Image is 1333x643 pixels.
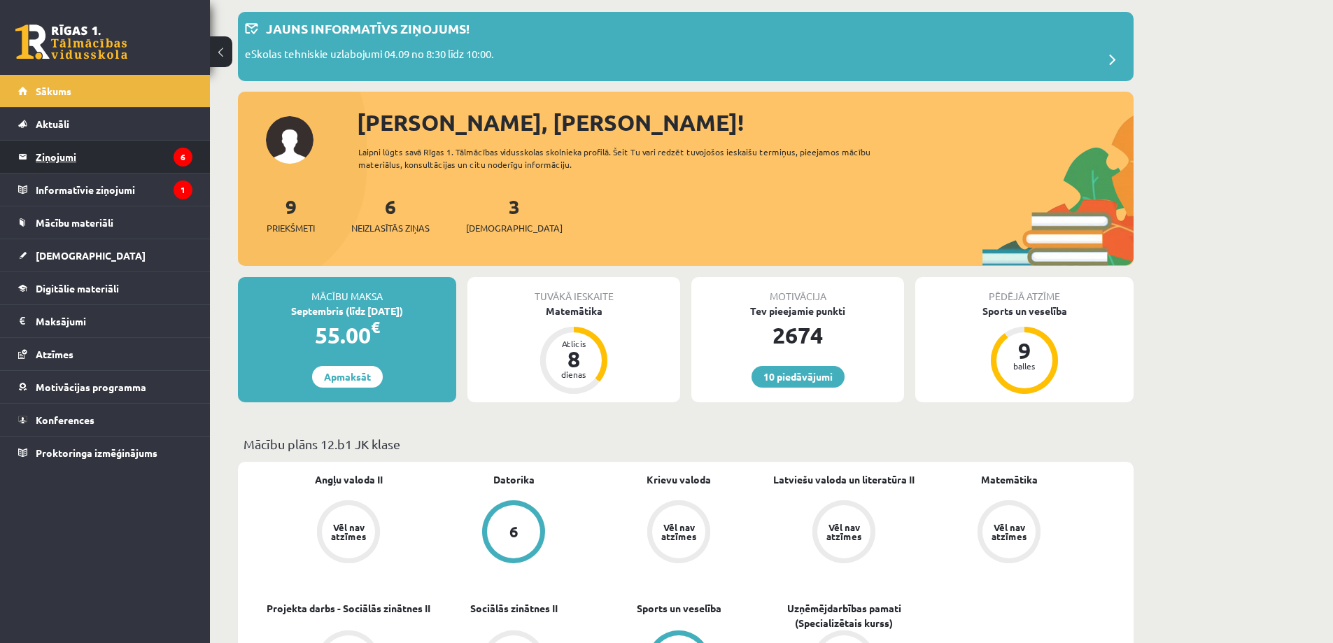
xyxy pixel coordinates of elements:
a: 6Neizlasītās ziņas [351,194,430,235]
span: Priekšmeti [267,221,315,235]
legend: Maksājumi [36,305,192,337]
span: Proktoringa izmēģinājums [36,446,157,459]
div: Sports un veselība [915,304,1134,318]
div: 9 [1003,339,1045,362]
a: Krievu valoda [647,472,711,487]
a: 3[DEMOGRAPHIC_DATA] [466,194,563,235]
a: Jauns informatīvs ziņojums! eSkolas tehniskie uzlabojumi 04.09 no 8:30 līdz 10:00. [245,19,1127,74]
div: balles [1003,362,1045,370]
div: Vēl nav atzīmes [824,523,863,541]
a: Latviešu valoda un literatūra II [773,472,915,487]
a: Vēl nav atzīmes [926,500,1092,566]
i: 6 [174,148,192,167]
legend: Informatīvie ziņojumi [36,174,192,206]
div: Vēl nav atzīmes [659,523,698,541]
a: Vēl nav atzīmes [266,500,431,566]
span: [DEMOGRAPHIC_DATA] [36,249,146,262]
a: Ziņojumi6 [18,141,192,173]
a: Aktuāli [18,108,192,140]
span: Digitālie materiāli [36,282,119,295]
span: Motivācijas programma [36,381,146,393]
div: Vēl nav atzīmes [989,523,1029,541]
div: Motivācija [691,277,904,304]
a: Sports un veselība [637,601,721,616]
div: 8 [553,348,595,370]
a: Rīgas 1. Tālmācības vidusskola [15,24,127,59]
span: € [371,317,380,337]
div: Laipni lūgts savā Rīgas 1. Tālmācības vidusskolas skolnieka profilā. Šeit Tu vari redzēt tuvojošo... [358,146,896,171]
span: Neizlasītās ziņas [351,221,430,235]
a: Angļu valoda II [315,472,383,487]
a: Datorika [493,472,535,487]
a: Sociālās zinātnes II [470,601,558,616]
a: 9Priekšmeti [267,194,315,235]
span: Sākums [36,85,71,97]
i: 1 [174,181,192,199]
div: Matemātika [467,304,680,318]
span: Konferences [36,414,94,426]
a: Matemātika [981,472,1038,487]
div: Vēl nav atzīmes [329,523,368,541]
a: Informatīvie ziņojumi1 [18,174,192,206]
div: Tev pieejamie punkti [691,304,904,318]
a: Motivācijas programma [18,371,192,403]
p: Mācību plāns 12.b1 JK klase [244,434,1128,453]
div: 2674 [691,318,904,352]
a: Mācību materiāli [18,206,192,239]
a: Digitālie materiāli [18,272,192,304]
span: Aktuāli [36,118,69,130]
p: eSkolas tehniskie uzlabojumi 04.09 no 8:30 līdz 10:00. [245,46,494,66]
div: [PERSON_NAME], [PERSON_NAME]! [357,106,1134,139]
a: Atzīmes [18,338,192,370]
a: Vēl nav atzīmes [761,500,926,566]
a: Vēl nav atzīmes [596,500,761,566]
a: Uzņēmējdarbības pamati (Specializētais kurss) [761,601,926,630]
div: Mācību maksa [238,277,456,304]
p: Jauns informatīvs ziņojums! [266,19,470,38]
a: Maksājumi [18,305,192,337]
div: dienas [553,370,595,379]
span: Mācību materiāli [36,216,113,229]
a: Sports un veselība 9 balles [915,304,1134,396]
legend: Ziņojumi [36,141,192,173]
div: Septembris (līdz [DATE]) [238,304,456,318]
span: [DEMOGRAPHIC_DATA] [466,221,563,235]
a: 10 piedāvājumi [752,366,845,388]
a: Matemātika Atlicis 8 dienas [467,304,680,396]
div: 55.00 [238,318,456,352]
a: Apmaksāt [312,366,383,388]
div: Tuvākā ieskaite [467,277,680,304]
div: Atlicis [553,339,595,348]
div: 6 [509,524,519,539]
a: [DEMOGRAPHIC_DATA] [18,239,192,271]
a: Konferences [18,404,192,436]
div: Pēdējā atzīme [915,277,1134,304]
a: Proktoringa izmēģinājums [18,437,192,469]
a: Sākums [18,75,192,107]
span: Atzīmes [36,348,73,360]
a: 6 [431,500,596,566]
a: Projekta darbs - Sociālās zinātnes II [267,601,430,616]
